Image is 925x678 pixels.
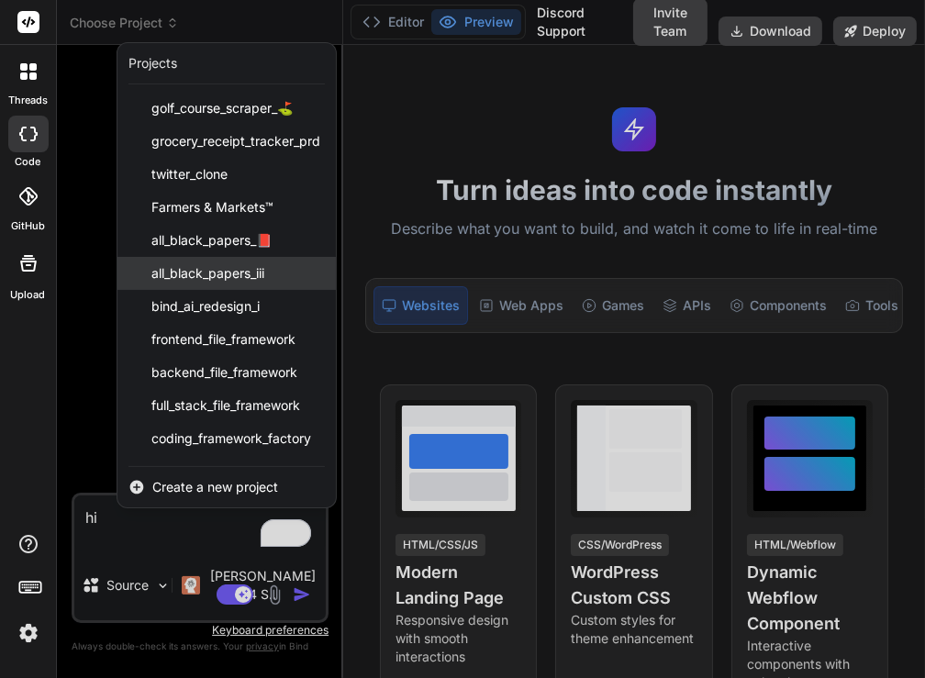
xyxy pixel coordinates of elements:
[8,93,48,108] label: threads
[151,363,297,382] span: backend_file_framework
[151,165,228,183] span: twitter_clone
[16,154,41,170] label: code
[151,396,300,415] span: full_stack_file_framework
[11,287,46,303] label: Upload
[128,54,177,72] div: Projects
[151,99,293,117] span: golf_course_scraper_⛳️
[151,132,320,150] span: grocery_receipt_tracker_prd
[13,617,44,649] img: settings
[152,478,278,496] span: Create a new project
[151,330,295,349] span: frontend_file_framework
[151,231,272,250] span: all_black_papers_📕
[151,429,311,448] span: coding_framework_factory
[11,218,45,234] label: GitHub
[151,264,264,283] span: all_black_papers_iii
[151,198,273,217] span: Farmers & Markets™
[151,297,260,316] span: bind_ai_redesign_i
